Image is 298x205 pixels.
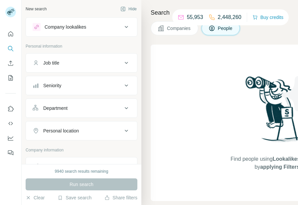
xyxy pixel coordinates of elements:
[5,28,16,40] button: Quick start
[26,6,47,12] div: New search
[43,60,59,66] div: Job title
[218,13,241,21] p: 2,448,260
[218,25,233,32] span: People
[26,19,137,35] button: Company lookalikes
[55,168,108,174] div: 9940 search results remaining
[5,117,16,129] button: Use Surfe API
[26,100,137,116] button: Department
[5,43,16,55] button: Search
[26,55,137,71] button: Job title
[116,4,141,14] button: Hide
[5,72,16,84] button: My lists
[5,147,16,159] button: Feedback
[26,147,137,153] p: Company information
[43,82,61,89] div: Seniority
[26,194,45,201] button: Clear
[26,43,137,49] p: Personal information
[58,194,91,201] button: Save search
[26,123,137,139] button: Personal location
[43,127,79,134] div: Personal location
[104,194,137,201] button: Share filters
[26,78,137,94] button: Seniority
[167,25,191,32] span: Companies
[43,105,68,111] div: Department
[26,159,137,175] button: Company
[151,8,290,17] h4: Search
[5,57,16,69] button: Enrich CSV
[43,163,63,170] div: Company
[5,103,16,115] button: Use Surfe on LinkedIn
[187,13,203,21] p: 55,953
[45,24,86,30] div: Company lookalikes
[252,13,283,22] button: Buy credits
[5,132,16,144] button: Dashboard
